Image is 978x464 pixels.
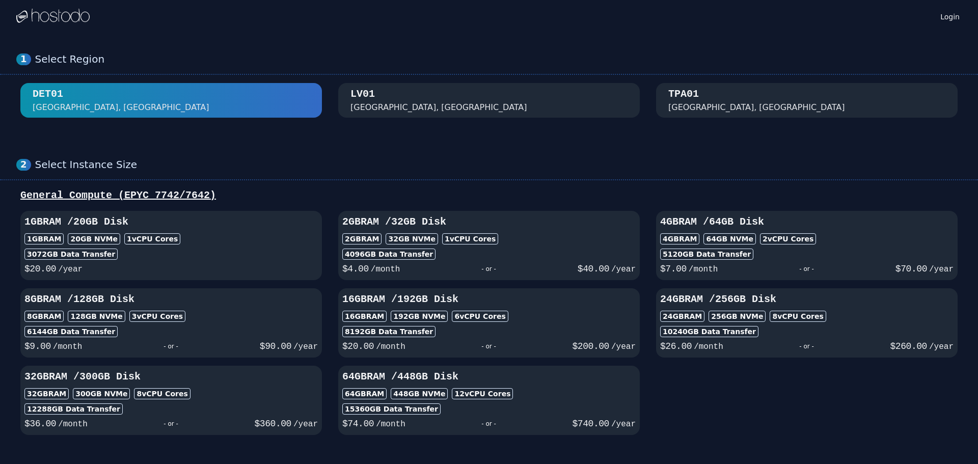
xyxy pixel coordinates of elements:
[660,341,692,351] span: $ 26.00
[338,211,640,280] button: 2GBRAM /32GB Disk2GBRAM32GB NVMe1vCPU Cores4096GB Data Transfer$4.00/month- or -$40.00/year
[938,10,962,22] a: Login
[668,87,699,101] div: TPA01
[611,265,636,274] span: /year
[718,262,895,276] div: - or -
[58,420,88,429] span: /month
[342,249,436,260] div: 4096 GB Data Transfer
[342,403,441,415] div: 15360 GB Data Transfer
[293,420,318,429] span: /year
[929,265,954,274] span: /year
[24,341,51,351] span: $ 9.00
[58,265,83,274] span: /year
[342,388,387,399] div: 64GB RAM
[895,264,927,274] span: $ 70.00
[24,249,118,260] div: 3072 GB Data Transfer
[573,341,609,351] span: $ 200.00
[342,264,369,274] span: $ 4.00
[53,342,83,351] span: /month
[660,215,954,229] h3: 4GB RAM / 64 GB Disk
[20,288,322,358] button: 8GBRAM /128GB Disk8GBRAM128GB NVMe3vCPU Cores6144GB Data Transfer$9.00/month- or -$90.00/year
[338,83,640,118] button: LV01 [GEOGRAPHIC_DATA], [GEOGRAPHIC_DATA]
[656,83,958,118] button: TPA01 [GEOGRAPHIC_DATA], [GEOGRAPHIC_DATA]
[338,366,640,435] button: 64GBRAM /448GB Disk64GBRAM448GB NVMe12vCPU Cores15360GB Data Transfer$74.00/month- or -$740.00/year
[611,342,636,351] span: /year
[929,342,954,351] span: /year
[338,288,640,358] button: 16GBRAM /192GB Disk16GBRAM192GB NVMe6vCPU Cores8192GB Data Transfer$20.00/month- or -$200.00/year
[293,342,318,351] span: /year
[24,388,69,399] div: 32GB RAM
[88,417,255,431] div: - or -
[668,101,845,114] div: [GEOGRAPHIC_DATA], [GEOGRAPHIC_DATA]
[656,211,958,280] button: 4GBRAM /64GB Disk4GBRAM64GB NVMe2vCPU Cores5120GB Data Transfer$7.00/month- or -$70.00/year
[33,101,209,114] div: [GEOGRAPHIC_DATA], [GEOGRAPHIC_DATA]
[68,311,125,322] div: 128 GB NVMe
[24,311,64,322] div: 8GB RAM
[20,366,322,435] button: 32GBRAM /300GB Disk32GBRAM300GB NVMe8vCPU Cores12288GB Data Transfer$36.00/month- or -$360.00/year
[703,233,756,244] div: 64 GB NVMe
[656,288,958,358] button: 24GBRAM /256GB Disk24GBRAM256GB NVMe8vCPU Cores10240GB Data Transfer$26.00/month- or -$260.00/year
[760,233,816,244] div: 2 vCPU Cores
[20,211,322,280] button: 1GBRAM /20GB Disk1GBRAM20GB NVMe1vCPU Cores3072GB Data Transfer$20.00/year
[342,370,636,384] h3: 64GB RAM / 448 GB Disk
[342,311,387,322] div: 16GB RAM
[391,311,448,322] div: 192 GB NVMe
[16,53,31,65] div: 1
[24,419,56,429] span: $ 36.00
[350,101,527,114] div: [GEOGRAPHIC_DATA], [GEOGRAPHIC_DATA]
[391,388,448,399] div: 448 GB NVMe
[342,292,636,307] h3: 16GB RAM / 192 GB Disk
[723,339,890,353] div: - or -
[20,83,322,118] button: DET01 [GEOGRAPHIC_DATA], [GEOGRAPHIC_DATA]
[342,341,374,351] span: $ 20.00
[376,420,405,429] span: /month
[660,264,687,274] span: $ 7.00
[689,265,718,274] span: /month
[82,339,259,353] div: - or -
[452,388,513,399] div: 12 vCPU Cores
[452,311,508,322] div: 6 vCPU Cores
[660,311,704,322] div: 24GB RAM
[405,417,573,431] div: - or -
[442,233,498,244] div: 1 vCPU Cores
[350,87,375,101] div: LV01
[342,419,374,429] span: $ 74.00
[709,311,766,322] div: 256 GB NVMe
[33,87,63,101] div: DET01
[376,342,405,351] span: /month
[578,264,609,274] span: $ 40.00
[405,339,573,353] div: - or -
[770,311,826,322] div: 8 vCPU Cores
[129,311,185,322] div: 3 vCPU Cores
[68,233,120,244] div: 20 GB NVMe
[255,419,291,429] span: $ 360.00
[660,249,753,260] div: 5120 GB Data Transfer
[260,341,291,351] span: $ 90.00
[371,265,400,274] span: /month
[35,158,962,171] div: Select Instance Size
[342,215,636,229] h3: 2GB RAM / 32 GB Disk
[400,262,577,276] div: - or -
[342,233,382,244] div: 2GB RAM
[24,264,56,274] span: $ 20.00
[35,53,962,66] div: Select Region
[660,326,758,337] div: 10240 GB Data Transfer
[24,326,118,337] div: 6144 GB Data Transfer
[890,341,927,351] span: $ 260.00
[134,388,190,399] div: 8 vCPU Cores
[611,420,636,429] span: /year
[24,292,318,307] h3: 8GB RAM / 128 GB Disk
[573,419,609,429] span: $ 740.00
[24,215,318,229] h3: 1GB RAM / 20 GB Disk
[24,403,123,415] div: 12288 GB Data Transfer
[24,370,318,384] h3: 32GB RAM / 300 GB Disk
[24,233,64,244] div: 1GB RAM
[342,326,436,337] div: 8192 GB Data Transfer
[660,292,954,307] h3: 24GB RAM / 256 GB Disk
[16,188,962,203] div: General Compute (EPYC 7742/7642)
[16,159,31,171] div: 2
[386,233,438,244] div: 32 GB NVMe
[694,342,723,351] span: /month
[73,388,130,399] div: 300 GB NVMe
[660,233,699,244] div: 4GB RAM
[124,233,180,244] div: 1 vCPU Cores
